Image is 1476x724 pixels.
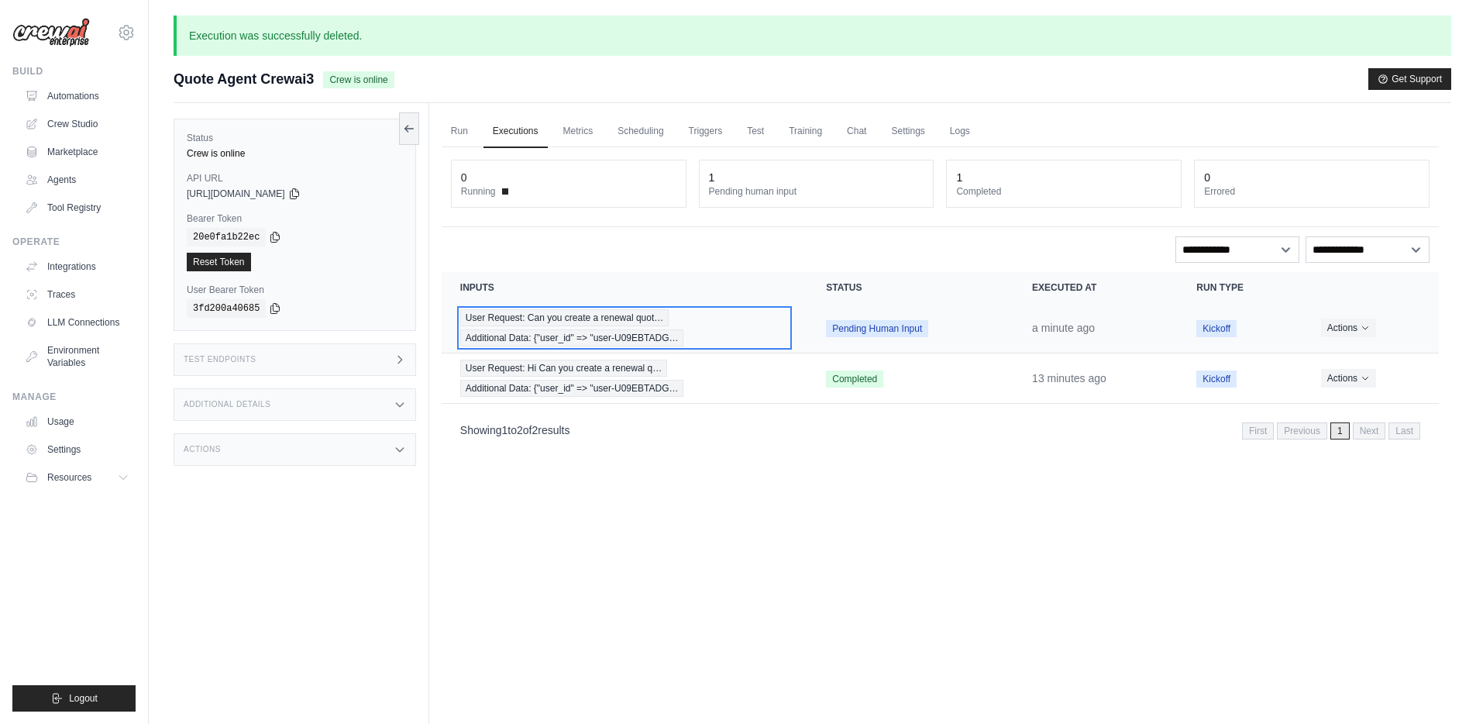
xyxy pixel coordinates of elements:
th: Run Type [1178,272,1302,303]
span: Pending Human Input [826,320,928,337]
span: Last [1388,422,1420,440]
span: User Request: Hi Can you create a renewal q… [460,360,667,377]
a: LLM Connections [19,310,136,335]
button: Resources [19,465,136,490]
nav: Pagination [442,410,1439,450]
time: September 15, 2025 at 02:10 PDT [1032,322,1095,334]
a: Integrations [19,254,136,279]
h3: Test Endpoints [184,355,256,364]
a: Scheduling [608,115,673,148]
a: View execution details for User Request [460,309,789,346]
span: Resources [47,471,91,484]
a: View execution details for User Request [460,360,789,397]
div: 1 [709,170,715,185]
a: Test [738,115,773,148]
span: Kickoff [1196,320,1237,337]
a: Reset Token [187,253,251,271]
a: Marketplace [19,140,136,164]
a: Agents [19,167,136,192]
code: 3fd200a40685 [187,299,266,318]
a: Training [779,115,831,148]
button: Actions for execution [1321,319,1376,337]
span: Completed [826,371,883,388]
th: Executed at [1013,272,1178,303]
span: Next [1353,422,1386,440]
p: Showing to of results [460,422,570,438]
section: Crew executions table [442,272,1439,450]
label: Bearer Token [187,212,403,225]
span: Kickoff [1196,371,1237,388]
a: Triggers [680,115,732,148]
span: Additional Data: {"user_id" => "user-U09EBTADG… [460,329,684,346]
nav: Pagination [1242,422,1420,440]
label: API URL [187,172,403,184]
dt: Completed [956,185,1172,198]
h3: Actions [184,445,221,454]
span: 2 [532,424,538,436]
dt: Errored [1204,185,1419,198]
div: 1 [956,170,962,185]
a: Metrics [554,115,603,148]
h3: Additional Details [184,400,270,409]
a: Tool Registry [19,195,136,220]
span: Previous [1277,422,1327,440]
a: Usage [19,409,136,434]
span: 2 [517,424,523,436]
div: Crew is online [187,147,403,160]
span: Additional Data: {"user_id" => "user-U09EBTADG… [460,380,684,397]
time: September 15, 2025 at 01:58 PDT [1032,372,1106,384]
a: Executions [483,115,548,148]
span: Logout [69,692,98,705]
a: Logs [941,115,979,148]
span: Quote Agent Crewai3 [174,68,314,90]
span: User Request: Can you create a renewal quot… [460,309,669,326]
span: 1 [502,424,508,436]
a: Chat [838,115,876,148]
code: 20e0fa1b22ec [187,228,266,247]
a: Automations [19,84,136,109]
dt: Pending human input [709,185,924,198]
div: 0 [461,170,467,185]
a: Traces [19,282,136,307]
a: Run [442,115,477,148]
th: Status [807,272,1013,303]
label: Status [187,132,403,144]
button: Logout [12,685,136,712]
button: Get Support [1368,68,1451,90]
span: First [1242,422,1274,440]
a: Settings [19,437,136,462]
span: [URL][DOMAIN_NAME] [187,188,285,200]
label: User Bearer Token [187,284,403,296]
div: 0 [1204,170,1210,185]
span: 1 [1330,422,1350,440]
div: Manage [12,391,136,403]
a: Environment Variables [19,338,136,375]
div: Build [12,65,136,78]
span: Crew is online [323,71,394,88]
p: Execution was successfully deleted. [174,16,1451,56]
th: Inputs [442,272,807,303]
div: Operate [12,236,136,248]
a: Crew Studio [19,112,136,136]
a: Settings [882,115,934,148]
img: Logo [12,18,90,47]
span: Running [461,185,496,198]
button: Actions for execution [1321,369,1376,388]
